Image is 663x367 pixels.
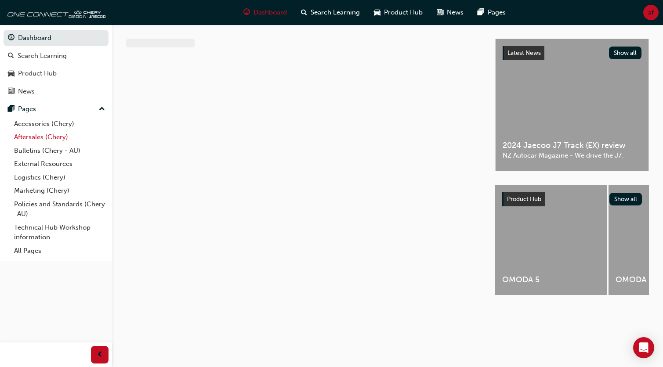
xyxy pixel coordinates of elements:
[609,47,642,59] button: Show all
[507,49,541,57] span: Latest News
[609,193,642,205] button: Show all
[503,151,641,161] span: NZ Autocar Magazine - We drive the J7.
[437,7,443,18] span: news-icon
[8,70,14,78] span: car-icon
[430,4,471,22] a: news-iconNews
[648,7,654,18] span: af
[311,7,360,18] span: Search Learning
[502,192,642,206] a: Product HubShow all
[18,86,35,97] div: News
[11,184,109,198] a: Marketing (Chery)
[471,4,513,22] a: pages-iconPages
[374,7,380,18] span: car-icon
[18,104,36,114] div: Pages
[495,39,649,171] a: Latest NewsShow all2024 Jaecoo J7 Track (EX) reviewNZ Autocar Magazine - We drive the J7.
[4,101,109,117] button: Pages
[4,83,109,100] a: News
[243,7,250,18] span: guage-icon
[4,4,105,21] img: oneconnect
[495,185,607,295] a: OMODA 5
[11,157,109,171] a: External Resources
[447,7,464,18] span: News
[643,5,659,20] button: af
[633,337,654,358] div: Open Intercom Messenger
[11,244,109,258] a: All Pages
[4,28,109,101] button: DashboardSearch LearningProduct HubNews
[384,7,423,18] span: Product Hub
[99,104,105,115] span: up-icon
[11,221,109,244] a: Technical Hub Workshop information
[97,349,103,360] span: prev-icon
[11,198,109,221] a: Policies and Standards (Chery -AU)
[11,130,109,144] a: Aftersales (Chery)
[294,4,367,22] a: search-iconSearch Learning
[11,171,109,184] a: Logistics (Chery)
[367,4,430,22] a: car-iconProduct Hub
[236,4,294,22] a: guage-iconDashboard
[254,7,287,18] span: Dashboard
[503,140,641,151] span: 2024 Jaecoo J7 Track (EX) review
[503,46,641,60] a: Latest NewsShow all
[478,7,484,18] span: pages-icon
[507,195,541,203] span: Product Hub
[8,34,14,42] span: guage-icon
[11,117,109,131] a: Accessories (Chery)
[502,275,600,285] span: OMODA 5
[18,68,57,79] div: Product Hub
[4,30,109,46] a: Dashboard
[301,7,307,18] span: search-icon
[18,51,67,61] div: Search Learning
[11,144,109,158] a: Bulletins (Chery - AU)
[488,7,506,18] span: Pages
[8,52,14,60] span: search-icon
[8,88,14,96] span: news-icon
[8,105,14,113] span: pages-icon
[4,65,109,82] a: Product Hub
[4,48,109,64] a: Search Learning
